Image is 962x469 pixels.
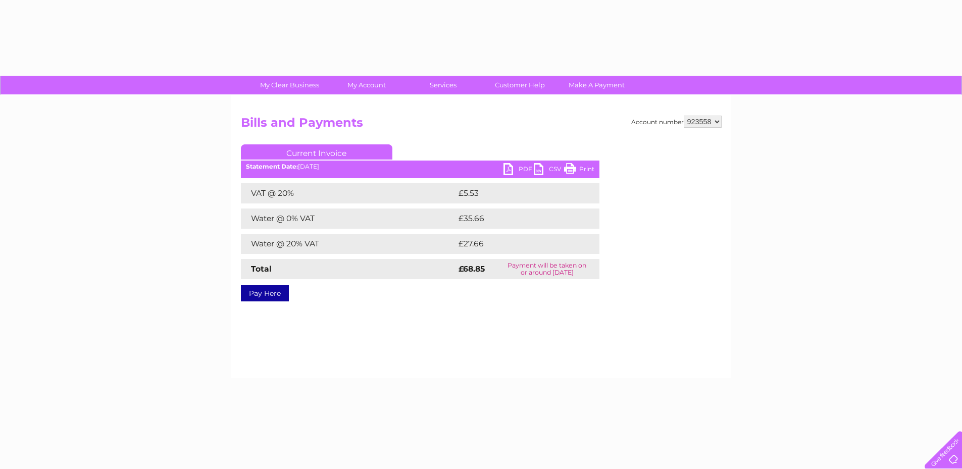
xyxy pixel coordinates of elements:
a: Print [564,163,594,178]
strong: £68.85 [459,264,485,274]
td: £27.66 [456,234,579,254]
a: Customer Help [478,76,562,94]
a: Services [401,76,485,94]
b: Statement Date: [246,163,298,170]
td: Payment will be taken on or around [DATE] [495,259,599,279]
a: Current Invoice [241,144,392,160]
h2: Bills and Payments [241,116,722,135]
a: My Account [325,76,408,94]
strong: Total [251,264,272,274]
a: PDF [503,163,534,178]
div: [DATE] [241,163,599,170]
td: £35.66 [456,209,579,229]
a: CSV [534,163,564,178]
td: Water @ 0% VAT [241,209,456,229]
a: Pay Here [241,285,289,301]
td: £5.53 [456,183,576,203]
a: My Clear Business [248,76,331,94]
td: Water @ 20% VAT [241,234,456,254]
div: Account number [631,116,722,128]
td: VAT @ 20% [241,183,456,203]
a: Make A Payment [555,76,638,94]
